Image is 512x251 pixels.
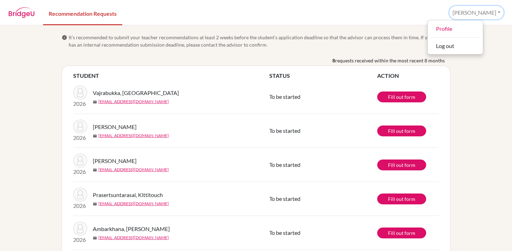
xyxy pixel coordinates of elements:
a: Fill out form [377,91,426,102]
div: [PERSON_NAME] [427,20,483,55]
button: Log out [428,40,483,52]
th: ACTION [377,72,439,80]
span: mail [93,202,97,206]
span: To be started [269,93,300,100]
span: info [62,35,67,40]
span: To be started [269,229,300,236]
a: Fill out form [377,228,426,238]
span: To be started [269,127,300,134]
img: Carter, Micah [73,120,87,134]
span: Vajrabukka, [GEOGRAPHIC_DATA] [93,89,179,97]
a: Profile [428,23,483,34]
p: 2026 [73,134,87,142]
b: 8 [332,57,335,64]
img: Prasertsuntarasai, Kittitouch [73,188,87,202]
span: requests received within the most recent 8 months [335,57,445,64]
span: mail [93,134,97,138]
th: STATUS [269,72,377,80]
a: [EMAIL_ADDRESS][DOMAIN_NAME] [98,133,169,139]
img: Vajrabukka, Alnum [73,86,87,100]
span: mail [93,100,97,104]
th: STUDENT [73,72,269,80]
span: It’s recommended to submit your teacher recommendations at least 2 weeks before the student’s app... [69,34,450,48]
button: [PERSON_NAME] [449,6,504,19]
a: Recommendation Requests [43,1,122,25]
p: 2026 [73,168,87,176]
p: 2026 [73,100,87,108]
span: [PERSON_NAME] [93,157,137,165]
a: [EMAIL_ADDRESS][DOMAIN_NAME] [98,167,169,173]
span: To be started [269,195,300,202]
span: To be started [269,161,300,168]
img: Chen, Breno [73,154,87,168]
a: [EMAIL_ADDRESS][DOMAIN_NAME] [98,235,169,241]
span: mail [93,168,97,172]
a: Fill out form [377,194,426,204]
a: Fill out form [377,160,426,170]
span: Prasertsuntarasai, Kittitouch [93,191,163,199]
p: 2026 [73,236,87,244]
span: [PERSON_NAME] [93,123,137,131]
a: Fill out form [377,125,426,136]
img: BridgeU logo [8,7,35,18]
span: mail [93,236,97,240]
img: Ambarkhana, Tanmayi [73,222,87,236]
a: [EMAIL_ADDRESS][DOMAIN_NAME] [98,99,169,105]
p: 2026 [73,202,87,210]
span: Ambarkhana, [PERSON_NAME] [93,225,170,233]
a: [EMAIL_ADDRESS][DOMAIN_NAME] [98,201,169,207]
